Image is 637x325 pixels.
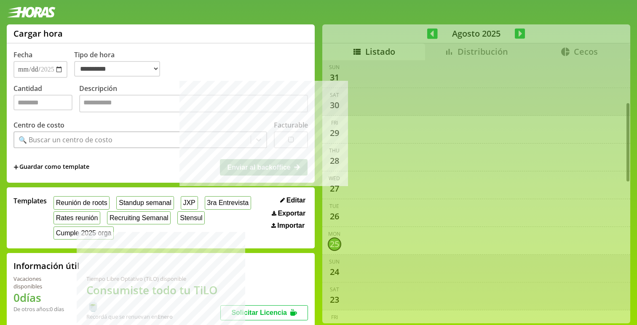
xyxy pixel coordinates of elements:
[286,197,305,204] span: Editar
[13,95,72,110] input: Cantidad
[79,95,308,112] textarea: Descripción
[269,209,308,218] button: Exportar
[13,120,64,130] label: Centro de costo
[205,196,251,209] button: 3ra Entrevista
[86,313,221,320] div: Recordá que se renuevan en
[278,210,305,217] span: Exportar
[19,135,112,144] div: 🔍 Buscar un centro de costo
[13,162,89,172] span: +Guardar como template
[181,196,198,209] button: JXP
[13,84,79,115] label: Cantidad
[86,282,221,313] h1: Consumiste todo tu TiLO 🍵
[107,211,171,224] button: Recruiting Semanal
[13,290,66,305] h1: 0 días
[116,196,174,209] button: Standup semanal
[54,226,114,240] button: Cumple 2025 orga
[158,313,173,320] b: Enero
[79,84,308,115] label: Descripción
[13,275,66,290] div: Vacaciones disponibles
[177,211,205,224] button: Stensul
[74,50,167,78] label: Tipo de hora
[86,275,221,282] div: Tiempo Libre Optativo (TiLO) disponible
[54,211,100,224] button: Rates reunión
[278,196,308,205] button: Editar
[13,305,66,313] div: De otros años: 0 días
[277,222,305,229] span: Importar
[13,50,32,59] label: Fecha
[13,162,19,172] span: +
[220,305,308,320] button: Solicitar Licencia
[7,7,56,18] img: logotipo
[13,260,80,272] h2: Información útil
[13,196,47,205] span: Templates
[231,309,287,316] span: Solicitar Licencia
[74,61,160,77] select: Tipo de hora
[274,120,308,130] label: Facturable
[13,28,63,39] h1: Cargar hora
[54,196,110,209] button: Reunión de roots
